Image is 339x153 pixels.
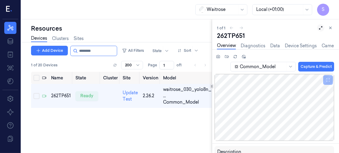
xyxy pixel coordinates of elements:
button: S [317,4,329,16]
span: Common_Model [163,99,199,105]
button: Add Device [31,46,68,55]
th: State [73,72,101,84]
span: 1 of 1 [217,25,225,31]
span: Page [148,62,157,68]
a: Data [270,43,280,49]
span: of 1 [176,62,186,68]
a: Update Test [123,90,138,102]
a: Clusters [52,35,69,42]
th: Model [161,72,226,84]
a: Diagnostics [241,43,265,49]
a: Sites [74,35,84,42]
button: All Filters [120,46,146,55]
div: Resources [31,24,212,33]
div: 2.26.2 [143,93,158,99]
a: Device Settings [285,43,317,49]
button: Select row [33,93,40,99]
nav: pagination [191,61,209,69]
th: Name [49,72,73,84]
div: 262TP651 [217,32,334,40]
th: Version [140,72,161,84]
th: Cluster [101,72,120,84]
span: 1 of 20 Devices [31,62,58,68]
button: Capture & Predict [298,62,334,72]
button: Select all [33,75,40,81]
a: Overview [217,42,236,49]
span: waitrose_030_yolo8n_ ... [163,86,212,99]
div: 262TP651 [51,93,71,99]
th: Site [120,72,140,84]
div: ready [75,91,98,101]
a: Devices [31,35,47,42]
